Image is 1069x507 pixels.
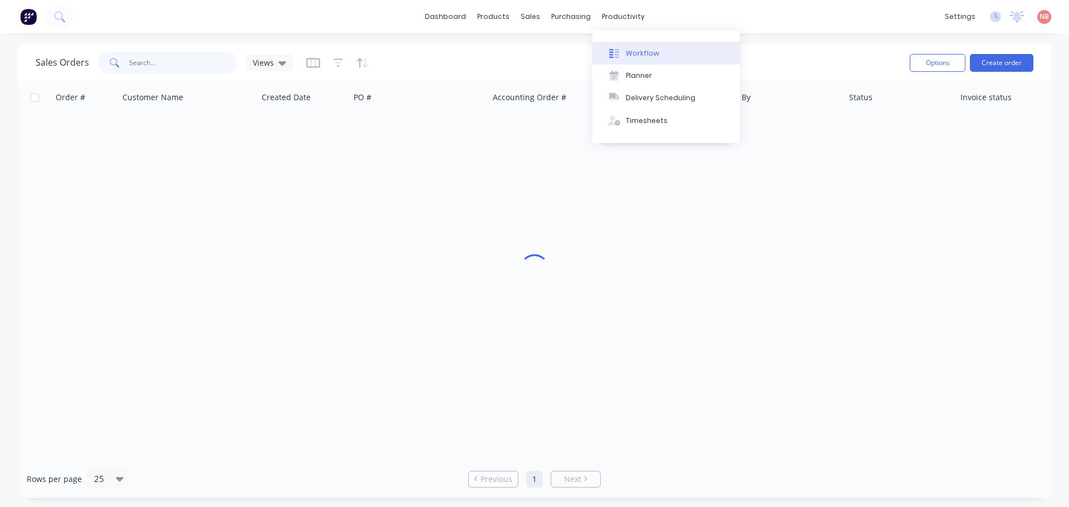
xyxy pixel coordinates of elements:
[551,474,600,485] a: Next page
[939,8,981,25] div: settings
[27,474,82,485] span: Rows per page
[960,92,1012,103] div: Invoice status
[596,8,650,25] div: productivity
[592,87,740,109] button: Delivery Scheduling
[564,474,581,485] span: Next
[354,92,371,103] div: PO #
[20,8,37,25] img: Factory
[592,110,740,132] button: Timesheets
[262,92,311,103] div: Created Date
[122,92,183,103] div: Customer Name
[469,474,518,485] a: Previous page
[592,65,740,87] button: Planner
[1039,12,1049,22] span: NB
[56,92,85,103] div: Order #
[472,8,515,25] div: products
[493,92,566,103] div: Accounting Order #
[36,57,89,68] h1: Sales Orders
[626,116,668,126] div: Timesheets
[515,8,546,25] div: sales
[970,54,1033,72] button: Create order
[626,48,659,58] div: Workflow
[910,54,965,72] button: Options
[626,71,652,81] div: Planner
[546,8,596,25] div: purchasing
[419,8,472,25] a: dashboard
[480,474,512,485] span: Previous
[526,471,543,488] a: Page 1 is your current page
[253,57,274,68] span: Views
[592,42,740,64] button: Workflow
[849,92,872,103] div: Status
[129,52,238,74] input: Search...
[626,93,695,103] div: Delivery Scheduling
[464,471,605,488] ul: Pagination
